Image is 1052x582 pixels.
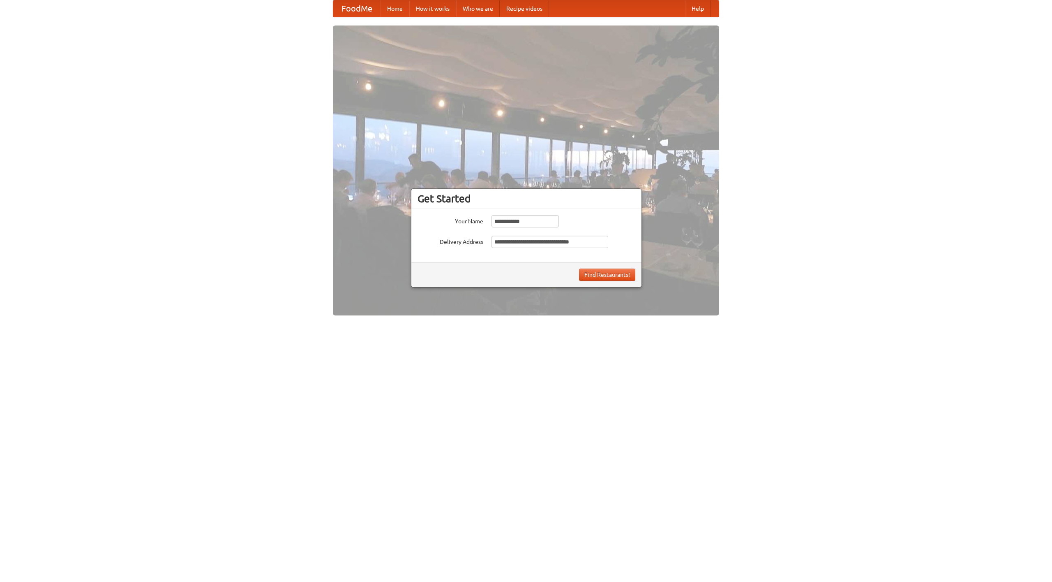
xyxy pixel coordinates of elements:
a: Help [685,0,711,17]
button: Find Restaurants! [579,269,635,281]
a: Recipe videos [500,0,549,17]
a: Who we are [456,0,500,17]
h3: Get Started [418,192,635,205]
a: How it works [409,0,456,17]
label: Delivery Address [418,236,483,246]
label: Your Name [418,215,483,225]
a: Home [381,0,409,17]
a: FoodMe [333,0,381,17]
